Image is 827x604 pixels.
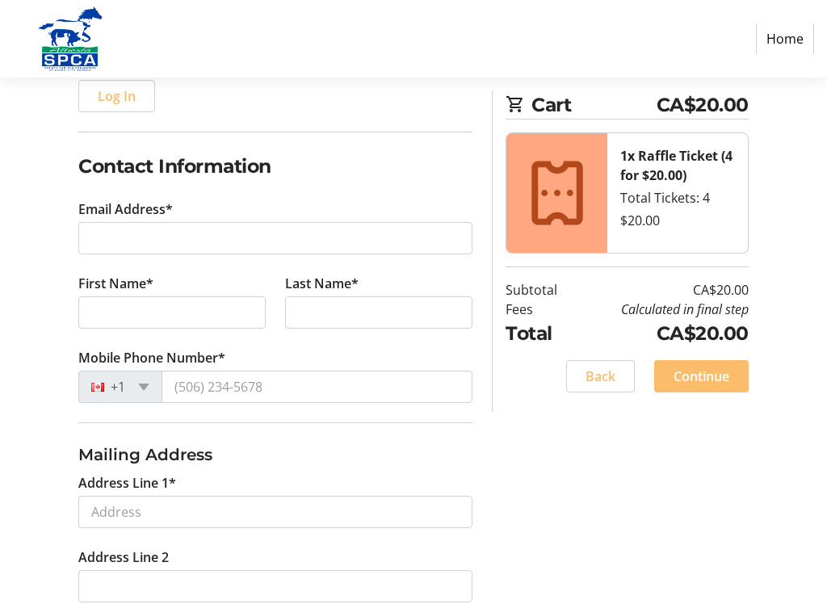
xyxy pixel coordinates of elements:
button: Continue [654,360,749,392]
td: Fees [506,300,576,319]
td: CA$20.00 [576,280,749,300]
h3: Mailing Address [78,443,472,467]
label: Address Line 1* [78,473,176,493]
div: Total Tickets: 4 [620,188,734,208]
a: Home [756,23,814,54]
span: Back [586,367,615,386]
input: Address [78,496,472,528]
td: CA$20.00 [576,319,749,347]
label: Address Line 2 [78,547,169,567]
div: $20.00 [620,211,734,230]
label: First Name* [78,274,153,293]
strong: 1x Raffle Ticket (4 for $20.00) [620,147,733,184]
span: Cart [531,90,656,119]
span: Continue [674,367,729,386]
td: Calculated in final step [576,300,749,319]
label: Mobile Phone Number* [78,348,225,367]
label: Email Address* [78,199,173,219]
td: Total [506,319,576,347]
td: Subtotal [506,280,576,300]
span: CA$20.00 [657,90,749,119]
h2: Contact Information [78,152,472,180]
img: Alberta SPCA's Logo [13,6,128,71]
button: Log In [78,80,155,112]
input: (506) 234-5678 [162,371,472,403]
span: Log In [98,86,136,106]
label: Last Name* [285,274,359,293]
button: Back [566,360,635,392]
